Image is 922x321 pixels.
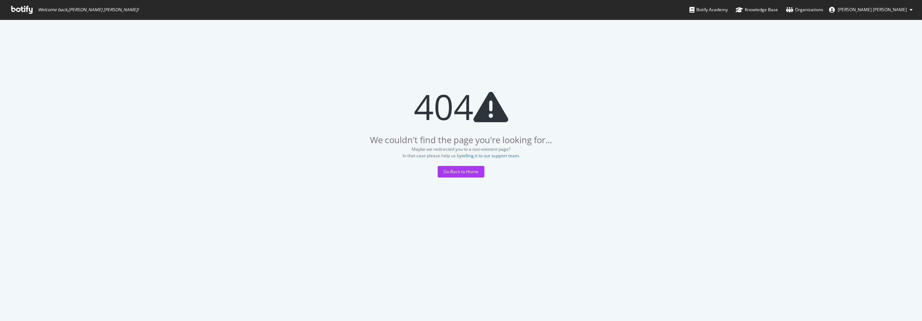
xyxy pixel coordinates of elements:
button: [PERSON_NAME] [PERSON_NAME] [823,4,918,16]
span: Carol Stefania ANASTASIA [838,7,907,13]
button: telling it to our support team. [462,153,520,158]
div: Go Back to Home [443,168,479,175]
div: Knowledge Base [736,6,778,13]
a: Go Back to Home [438,168,484,175]
div: Organizations [786,6,823,13]
button: Go Back to Home [438,166,484,177]
div: Botify Academy [689,6,728,13]
span: Welcome back, [PERSON_NAME] [PERSON_NAME] ! [38,7,139,13]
